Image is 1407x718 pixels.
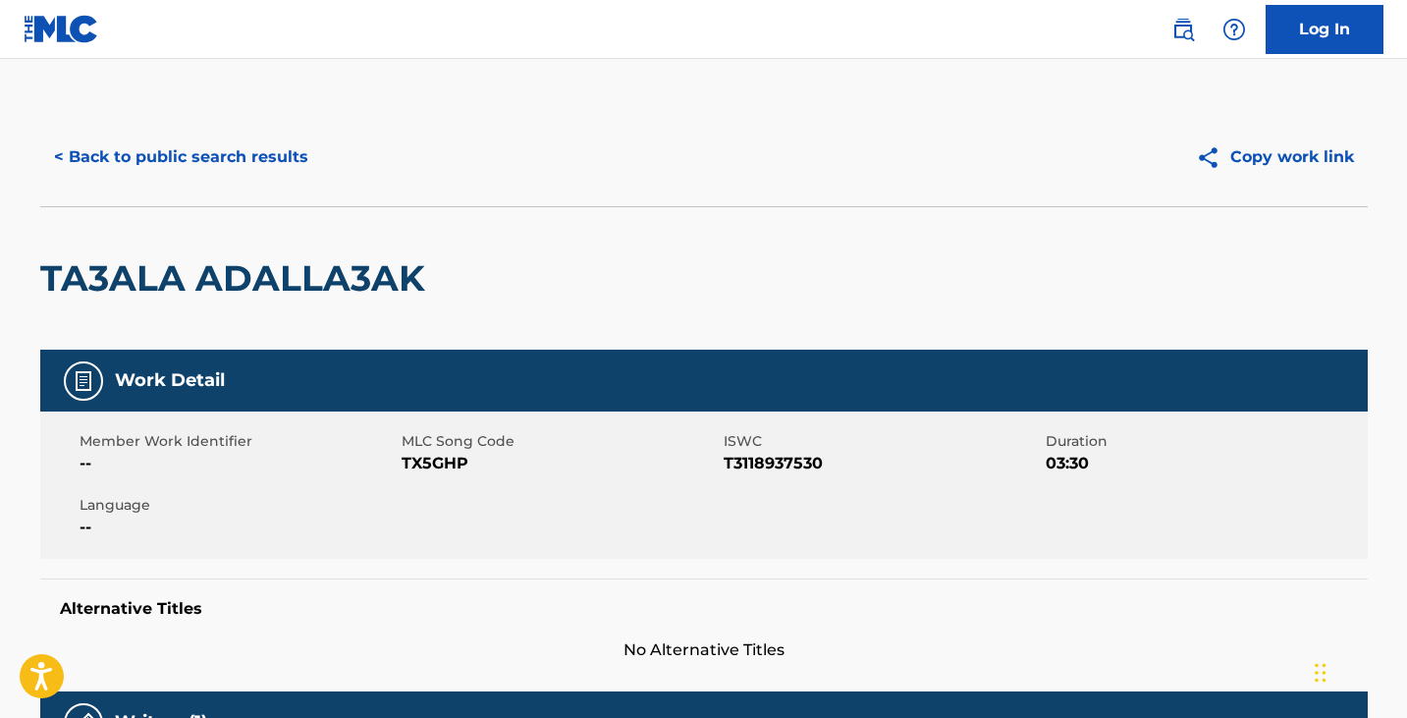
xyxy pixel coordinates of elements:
[1266,5,1383,54] a: Log In
[724,431,1041,452] span: ISWC
[80,516,397,539] span: --
[40,133,322,182] button: < Back to public search results
[80,495,397,516] span: Language
[402,452,719,475] span: TX5GHP
[1215,10,1254,49] div: Help
[115,369,225,392] h5: Work Detail
[40,256,435,301] h2: TA3ALA ADALLA3AK
[1222,18,1246,41] img: help
[1171,18,1195,41] img: search
[1196,145,1230,170] img: Copy work link
[724,452,1041,475] span: T3118937530
[80,452,397,475] span: --
[80,431,397,452] span: Member Work Identifier
[402,431,719,452] span: MLC Song Code
[1046,452,1363,475] span: 03:30
[1315,643,1326,702] div: Drag
[72,369,95,393] img: Work Detail
[1046,431,1363,452] span: Duration
[1309,624,1407,718] iframe: Chat Widget
[40,638,1368,662] span: No Alternative Titles
[24,15,99,43] img: MLC Logo
[1163,10,1203,49] a: Public Search
[1182,133,1368,182] button: Copy work link
[60,599,1348,619] h5: Alternative Titles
